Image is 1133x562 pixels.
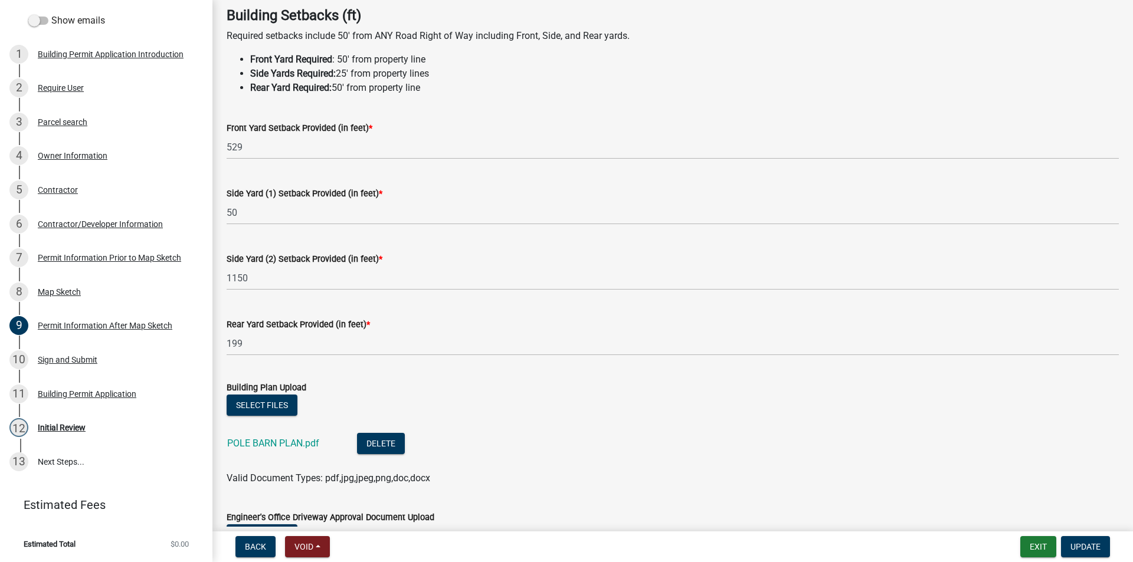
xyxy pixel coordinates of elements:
[245,542,266,551] span: Back
[250,52,1119,67] li: : 50' from property line
[250,82,332,93] strong: Rear Yard Required:
[250,68,336,79] strong: Side Yards Required:
[9,45,28,64] div: 1
[9,215,28,234] div: 6
[9,384,28,403] div: 11
[28,14,105,28] label: Show emails
[38,118,87,126] div: Parcel search
[250,54,332,65] strong: Front Yard Required
[38,220,163,228] div: Contractor/Developer Information
[9,350,28,369] div: 10
[235,536,276,557] button: Back
[38,390,136,398] div: Building Permit Application
[227,514,434,522] label: Engineer's Office Driveway Approval Document Upload
[9,316,28,335] div: 9
[38,356,97,364] div: Sign and Submit
[38,152,107,160] div: Owner Information
[38,186,78,194] div: Contractor
[9,78,28,97] div: 2
[250,81,1119,95] li: 50' from property line
[227,321,370,329] label: Rear Yard Setback Provided (in feet)
[285,536,330,557] button: Void
[227,384,306,392] label: Building Plan Upload
[9,180,28,199] div: 5
[227,124,372,133] label: Front Yard Setback Provided (in feet)
[250,67,1119,81] li: 25' from property lines
[294,542,313,551] span: Void
[357,433,405,454] button: Delete
[38,50,184,58] div: Building Permit Application Introduction
[227,524,297,545] button: Select files
[38,84,84,92] div: Require User
[1061,536,1110,557] button: Update
[357,439,405,450] wm-modal-confirm: Delete Document
[227,190,382,198] label: Side Yard (1) Setback Provided (in feet)
[227,438,319,449] a: POLE BARN PLAN.pdf
[24,540,76,548] span: Estimated Total
[9,248,28,267] div: 7
[227,395,297,416] button: Select files
[227,472,430,484] span: Valid Document Types: pdf,jpg,jpeg,png,doc,docx
[9,146,28,165] div: 4
[227,7,361,24] strong: Building Setbacks (ft)
[9,493,194,517] a: Estimated Fees
[171,540,189,548] span: $0.00
[1070,542,1101,551] span: Update
[227,255,382,264] label: Side Yard (2) Setback Provided (in feet)
[38,321,172,330] div: Permit Information After Map Sketch
[38,254,181,262] div: Permit Information Prior to Map Sketch
[1020,536,1056,557] button: Exit
[9,113,28,132] div: 3
[227,29,1119,43] p: Required setbacks include 50' from ANY Road Right of Way including Front, Side, and Rear yards.
[38,423,86,432] div: Initial Review
[9,452,28,471] div: 13
[9,282,28,301] div: 8
[38,288,81,296] div: Map Sketch
[9,418,28,437] div: 12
